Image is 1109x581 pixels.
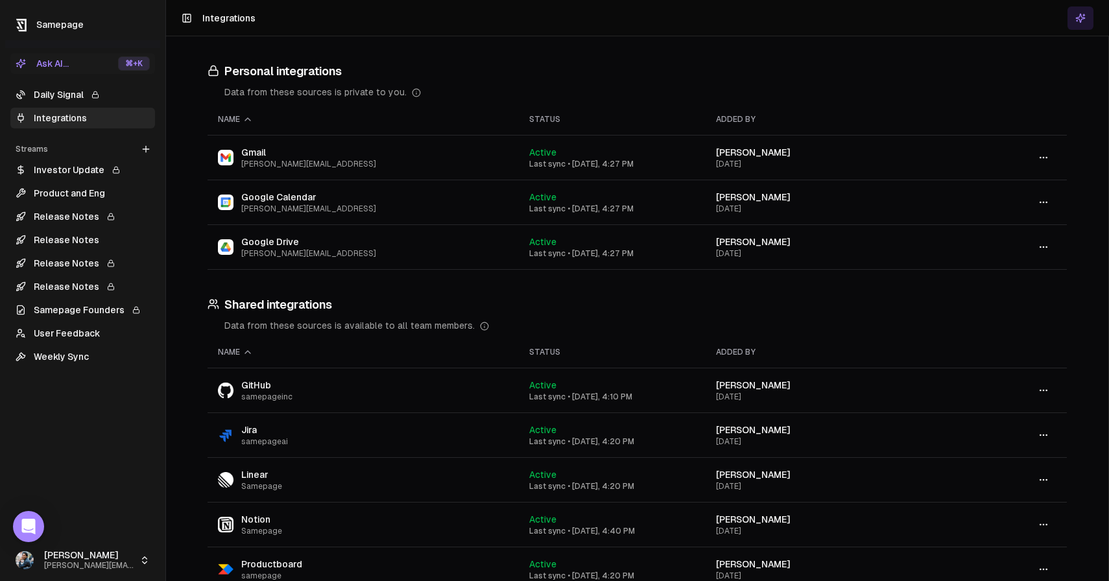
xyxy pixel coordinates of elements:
span: Jira [241,423,288,436]
span: [PERSON_NAME] [716,380,791,390]
a: Daily Signal [10,84,155,105]
span: [PERSON_NAME][EMAIL_ADDRESS] [44,561,134,571]
div: Last sync • [DATE], 4:20 PM [529,436,695,447]
span: Active [529,192,556,202]
span: samepageai [241,436,288,447]
div: [DATE] [716,248,944,259]
div: [DATE] [716,481,944,492]
span: GitHub [241,379,292,392]
span: Notion [241,513,282,526]
a: User Feedback [10,323,155,344]
div: Open Intercom Messenger [13,511,44,542]
span: Google Calendar [241,191,376,204]
img: Gmail [218,150,233,165]
div: Data from these sources is available to all team members. [224,319,1067,332]
span: [PERSON_NAME] [44,550,134,562]
div: [DATE] [716,159,944,169]
span: Active [529,514,556,525]
img: GitHub [218,383,233,397]
span: [PERSON_NAME] [716,147,791,158]
img: Google Calendar [218,195,233,210]
div: Last sync • [DATE], 4:10 PM [529,392,695,402]
span: [PERSON_NAME] [716,425,791,435]
span: [PERSON_NAME][EMAIL_ADDRESS] [241,159,376,169]
span: [PERSON_NAME][EMAIL_ADDRESS] [241,204,376,214]
span: Samepage [241,526,282,536]
div: Last sync • [DATE], 4:27 PM [529,159,695,169]
span: Google Drive [241,235,376,248]
div: Ask AI... [16,57,69,70]
div: Added by [716,114,944,124]
span: Active [529,237,556,247]
div: Last sync • [DATE], 4:20 PM [529,481,695,492]
img: Jira [218,427,233,443]
button: [PERSON_NAME][PERSON_NAME][EMAIL_ADDRESS] [10,545,155,576]
a: Release Notes [10,253,155,274]
a: Release Notes [10,206,155,227]
h3: Shared integrations [208,296,1067,314]
img: Google Drive [218,239,233,255]
span: Active [529,469,556,480]
img: Notion [218,517,233,532]
h3: Personal integrations [208,62,1067,80]
span: Active [529,147,556,158]
div: Name [218,347,508,357]
span: Linear [241,468,282,481]
a: Investor Update [10,160,155,180]
img: Linear [218,472,233,488]
span: Active [529,380,556,390]
img: Productboard [218,562,233,577]
div: Last sync • [DATE], 4:20 PM [529,571,695,581]
div: [DATE] [716,204,944,214]
span: Productboard [241,558,302,571]
button: Ask AI...⌘+K [10,53,155,74]
a: Release Notes [10,230,155,250]
div: Data from these sources is private to you. [224,86,1067,99]
div: Status [529,114,695,124]
span: [PERSON_NAME] [716,192,791,202]
span: Active [529,559,556,569]
a: Weekly Sync [10,346,155,367]
div: Last sync • [DATE], 4:27 PM [529,248,695,259]
div: [DATE] [716,526,944,536]
div: Last sync • [DATE], 4:40 PM [529,526,695,536]
span: Active [529,425,556,435]
h1: Integrations [202,12,256,25]
span: samepage [241,571,302,581]
div: [DATE] [716,436,944,447]
div: ⌘ +K [118,56,150,71]
span: [PERSON_NAME] [716,514,791,525]
a: Release Notes [10,276,155,297]
span: [PERSON_NAME] [716,469,791,480]
div: Streams [10,139,155,160]
a: Samepage Founders [10,300,155,320]
div: [DATE] [716,392,944,402]
span: Gmail [241,146,376,159]
span: Samepage [241,481,282,492]
span: Samepage [36,19,84,30]
div: [DATE] [716,571,944,581]
span: [PERSON_NAME] [716,237,791,247]
a: Product and Eng [10,183,155,204]
img: 1695405595226.jpeg [16,551,34,569]
div: Name [218,114,508,124]
span: [PERSON_NAME] [716,559,791,569]
div: Last sync • [DATE], 4:27 PM [529,204,695,214]
div: Added by [716,347,944,357]
a: Integrations [10,108,155,128]
span: [PERSON_NAME][EMAIL_ADDRESS] [241,248,376,259]
div: Status [529,347,695,357]
span: samepageinc [241,392,292,402]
